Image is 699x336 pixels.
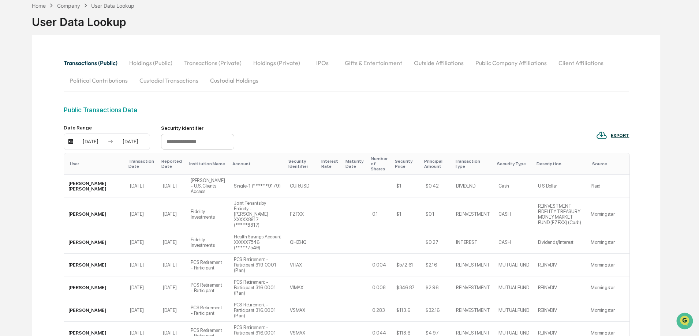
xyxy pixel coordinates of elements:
[392,254,421,276] td: $572.61
[611,133,629,138] div: EXPORT
[534,254,587,276] td: REINVDIV
[421,231,452,254] td: $0.27
[452,175,494,197] td: DIVIDEND
[158,175,186,197] td: [DATE]
[494,175,533,197] td: Cash
[392,175,421,197] td: $1
[534,175,587,197] td: U S Dollar
[494,299,533,322] td: MUTUALFUND
[64,106,629,114] div: Public Transactions Data
[586,231,629,254] td: Morningstar
[108,139,113,144] img: arrow right
[392,299,421,322] td: $113.6
[64,197,126,231] td: [PERSON_NAME]
[371,156,389,171] div: Number of Shares
[124,58,133,67] button: Start new chat
[368,254,392,276] td: 0.004
[368,197,392,231] td: 0.1
[395,159,418,169] div: Security Price
[586,276,629,299] td: Morningstar
[553,54,609,72] button: Client Affiliations
[452,254,494,276] td: REINVESTMENT
[64,54,629,89] div: secondary tabs example
[7,93,13,99] div: 🖐️
[126,175,158,197] td: [DATE]
[229,231,285,254] td: Health Savings Account XXXXX7546 (*****7546)
[50,89,94,102] a: 🗄️Attestations
[126,197,158,231] td: [DATE]
[25,63,93,69] div: We're available if you need us!
[229,299,285,322] td: PCS Retirement - Participant 316.0001 (Plan)
[52,124,89,129] a: Powered byPylon
[392,197,421,231] td: $1
[32,3,46,9] div: Home
[497,161,530,166] div: Security Type
[452,276,494,299] td: REINVESTMENT
[586,175,629,197] td: Plaid
[421,254,452,276] td: $2.16
[345,159,365,169] div: Maturity Date
[15,92,47,99] span: Preclearance
[494,197,533,231] td: CASH
[64,276,126,299] td: [PERSON_NAME]
[452,231,494,254] td: INTEREST
[424,159,449,169] div: Principal Amount
[64,125,150,131] div: Date Range
[4,103,49,116] a: 🔎Data Lookup
[368,299,392,322] td: 0.283
[229,197,285,231] td: Joint Tenants by Entirety - [PERSON_NAME] XXXXX8817 (*****8817)
[285,175,318,197] td: CUR:USD
[186,254,229,276] td: PCS Retirement - Participant
[64,231,126,254] td: [PERSON_NAME]
[408,54,470,72] button: Outside Affiliations
[247,54,306,72] button: Holdings (Private)
[7,56,20,69] img: 1746055101610-c473b297-6a78-478c-a979-82029cc54cd1
[285,197,318,231] td: FZFXX
[592,161,627,166] div: Source
[19,33,121,41] input: Clear
[158,197,186,231] td: [DATE]
[421,197,452,231] td: $0.1
[25,56,120,63] div: Start new chat
[68,139,74,144] img: calendar
[158,231,186,254] td: [DATE]
[126,299,158,322] td: [DATE]
[229,254,285,276] td: PCS Retirement - Participant 319.0001 (Plan)
[285,231,318,254] td: QHZHQ
[186,231,229,254] td: Fidelity Investments
[126,276,158,299] td: [DATE]
[586,299,629,322] td: Morningstar
[288,159,315,169] div: Security Identifier
[64,299,126,322] td: [PERSON_NAME]
[64,72,134,89] button: Political Contributions
[126,254,158,276] td: [DATE]
[452,197,494,231] td: REINVESTMENT
[470,54,553,72] button: Public Company Affiliations
[57,3,80,9] div: Company
[158,276,186,299] td: [DATE]
[534,299,587,322] td: REINVDIV
[421,276,452,299] td: $2.96
[452,299,494,322] td: REINVESTMENT
[421,175,452,197] td: $0.42
[229,276,285,299] td: PCS Retirement - Participant 316.0001 (Plan)
[494,231,533,254] td: CASH
[161,159,183,169] div: Reported Date
[64,54,123,72] button: Transactions (Public)
[285,254,318,276] td: VFIAX
[455,159,491,169] div: Transaction Type
[186,276,229,299] td: PCS Retirement - Participant
[321,159,340,169] div: Interest Rate
[15,106,46,113] span: Data Lookup
[596,130,607,141] img: EXPORT
[186,175,229,197] td: [PERSON_NAME] - U.S. Clients Access
[339,54,408,72] button: Gifts & Entertainment
[53,93,59,99] div: 🗄️
[368,276,392,299] td: 0.008
[128,159,156,169] div: Transaction Date
[586,254,629,276] td: Morningstar
[494,254,533,276] td: MUTUALFUND
[186,197,229,231] td: Fidelity Investments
